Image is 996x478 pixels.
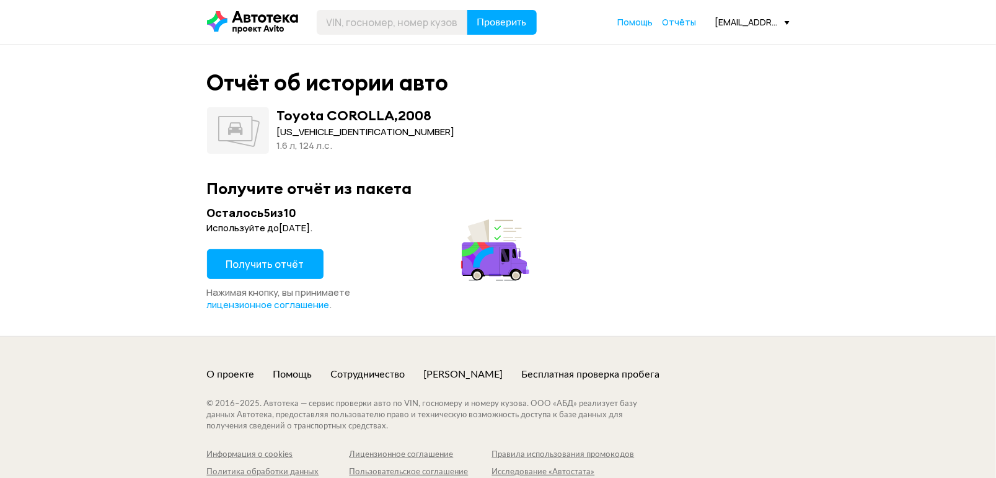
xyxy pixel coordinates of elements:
span: Проверить [477,17,527,27]
a: Пользовательское соглашение [350,467,492,478]
div: 1.6 л, 124 л.c. [277,139,455,153]
div: [US_VEHICLE_IDENTIFICATION_NUMBER] [277,125,455,139]
div: Отчёт об истории авто [207,69,449,96]
a: Правила использования промокодов [492,449,635,461]
div: Используйте до [DATE] . [207,222,533,234]
a: Сотрудничество [331,368,405,381]
div: © 2016– 2025 . Автотека — сервис проверки авто по VIN, госномеру и номеру кузова. ООО «АБД» реали... [207,399,663,432]
a: Информация о cookies [207,449,350,461]
a: [PERSON_NAME] [424,368,503,381]
div: Осталось 5 из 10 [207,205,533,221]
input: VIN, госномер, номер кузова [317,10,468,35]
span: лицензионное соглашение [207,298,330,311]
a: Помощь [618,16,653,29]
div: [EMAIL_ADDRESS][DOMAIN_NAME] [715,16,790,28]
a: Бесплатная проверка пробега [522,368,660,381]
a: лицензионное соглашение [207,299,330,311]
a: Лицензионное соглашение [350,449,492,461]
div: Получите отчёт из пакета [207,179,790,198]
button: Получить отчёт [207,249,324,279]
button: Проверить [467,10,537,35]
span: Получить отчёт [226,257,304,271]
a: Помощь [273,368,312,381]
span: Нажимая кнопку, вы принимаете . [207,286,351,311]
a: Политика обработки данных [207,467,350,478]
a: Отчёты [663,16,697,29]
div: Toyota COROLLA , 2008 [277,107,432,123]
a: Исследование «Автостата» [492,467,635,478]
a: О проекте [207,368,255,381]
